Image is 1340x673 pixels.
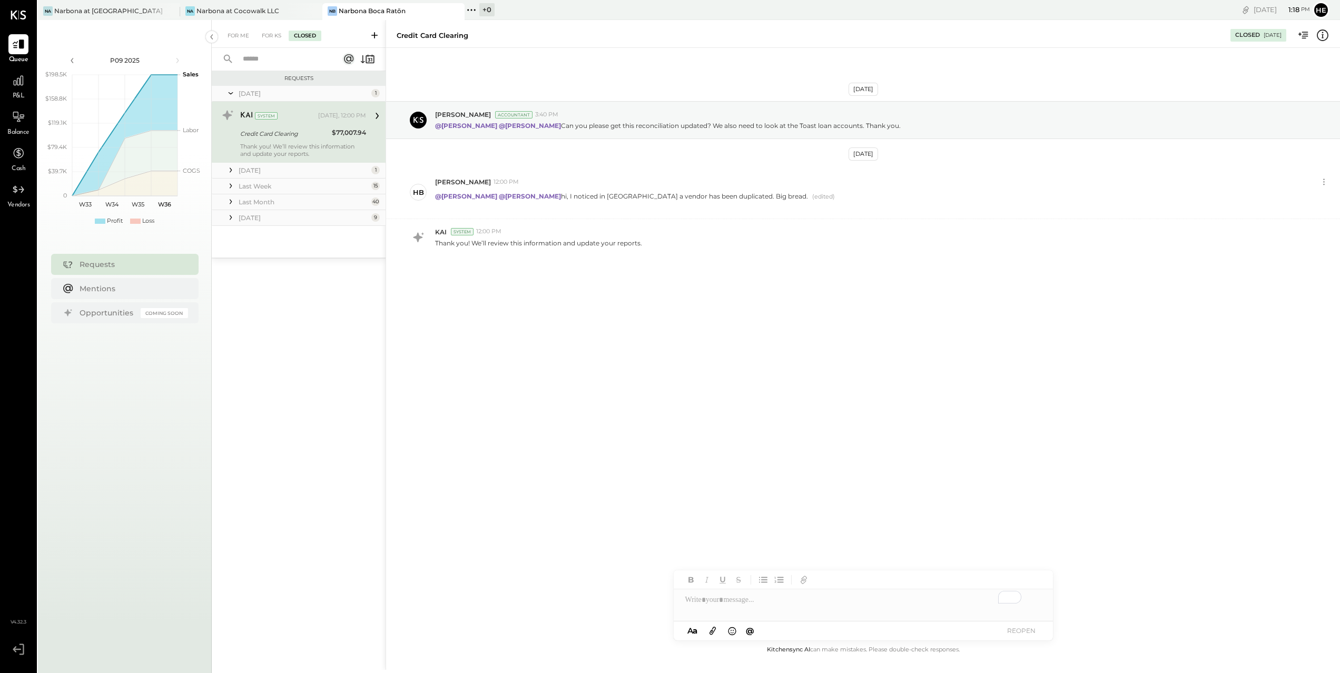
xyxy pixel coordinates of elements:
div: Requests [217,75,380,82]
button: Strikethrough [732,573,745,587]
div: 1 [371,166,380,174]
text: $79.4K [47,143,67,151]
div: KAI [240,111,253,121]
div: P09 2025 [80,56,170,65]
div: System [255,112,278,120]
button: Unordered List [756,573,770,587]
div: Narbona Boca Ratōn [339,6,406,15]
div: Last Week [239,182,369,191]
div: 15 [371,182,380,190]
div: + 0 [479,3,495,16]
text: W34 [105,201,119,208]
p: hi, I noticed in [GEOGRAPHIC_DATA] a vendor has been duplicated. Big bread. [435,192,808,210]
div: System [451,228,474,235]
span: @ [746,626,754,636]
div: [DATE], 12:00 PM [318,112,366,120]
div: Na [185,6,195,16]
a: Balance [1,107,36,137]
div: [DATE] [1264,32,1282,39]
button: He [1313,2,1329,18]
text: Labor [183,126,199,134]
div: Accountant [495,111,533,118]
div: Na [43,6,53,16]
text: $158.8K [45,95,67,102]
div: Narbona at Cocowalk LLC [196,6,279,15]
button: Underline [716,573,730,587]
div: Mentions [80,283,183,294]
strong: @[PERSON_NAME] [499,192,561,200]
text: $39.7K [48,167,67,175]
span: 12:00 PM [494,178,519,186]
div: HB [413,187,424,197]
button: @ [743,624,757,637]
div: Narbona at [GEOGRAPHIC_DATA] LLC [54,6,164,15]
div: Last Month [239,197,369,206]
button: Ordered List [772,573,786,587]
button: Add URL [797,573,811,587]
div: Credit Card Clearing [397,31,468,41]
span: 12:00 PM [476,227,501,236]
span: a [693,626,697,636]
div: Credit Card Clearing [240,128,329,139]
span: [PERSON_NAME] [435,110,491,119]
div: [DATE] [239,213,369,222]
span: Cash [12,164,25,174]
p: Thank you! We’ll review this information and update your reports. [435,239,642,248]
div: [DATE] [849,147,878,161]
span: 3:40 PM [535,111,558,119]
text: $198.5K [45,71,67,78]
div: NB [328,6,337,16]
div: Requests [80,259,183,270]
strong: @[PERSON_NAME] [499,122,561,130]
a: P&L [1,71,36,101]
div: Closed [1235,31,1260,39]
span: Balance [7,128,29,137]
div: copy link [1240,4,1251,15]
span: (edited) [812,193,835,210]
a: Vendors [1,180,36,210]
div: [DATE] [1254,5,1310,15]
strong: @[PERSON_NAME] [435,122,497,130]
span: Queue [9,55,28,65]
button: REOPEN [1000,623,1042,638]
text: Sales [183,71,199,78]
div: 9 [371,213,380,222]
div: 1 [371,89,380,97]
text: W33 [79,201,92,208]
div: $77,007.94 [332,127,366,138]
text: $119.1K [48,119,67,126]
text: COGS [183,167,200,174]
div: Profit [107,217,123,225]
text: W36 [157,201,171,208]
div: [DATE] [239,89,369,98]
span: KAI [435,227,447,236]
text: W35 [132,201,144,208]
strong: @[PERSON_NAME] [435,192,497,200]
a: Cash [1,143,36,174]
button: Bold [684,573,698,587]
text: 0 [63,192,67,199]
span: P&L [13,92,25,101]
div: For KS [257,31,287,41]
div: [DATE] [239,166,369,175]
div: Closed [289,31,321,41]
span: Vendors [7,201,30,210]
div: Opportunities [80,308,135,318]
button: Aa [684,625,701,637]
p: Can you please get this reconciliation updated? We also need to look at the Toast loan accounts. ... [435,121,901,130]
a: Queue [1,34,36,65]
div: Thank you! We’ll review this information and update your reports. [240,143,366,157]
button: Italic [700,573,714,587]
div: [DATE] [849,83,878,96]
div: Coming Soon [141,308,188,318]
div: 40 [371,197,380,206]
div: For Me [222,31,254,41]
div: Loss [142,217,154,225]
span: [PERSON_NAME] [435,177,491,186]
div: To enrich screen reader interactions, please activate Accessibility in Grammarly extension settings [674,589,1053,610]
